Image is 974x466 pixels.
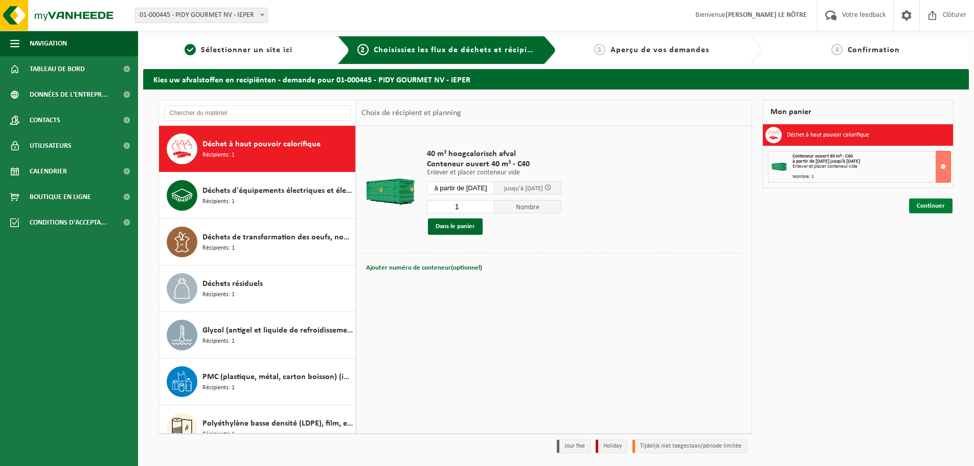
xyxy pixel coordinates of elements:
[427,159,561,169] span: Conteneur ouvert 40 m³ - C40
[427,149,561,159] span: 40 m³ hoogcalorisch afval
[159,172,356,219] button: Déchets d'équipements électriques et électroniques - Sans tubes cathodiques Récipients: 1
[202,290,235,300] span: Récipients: 1
[427,169,561,176] p: Enlever et placer conteneur vide
[202,337,235,346] span: Récipients: 1
[30,82,108,107] span: Données de l'entrepr...
[787,127,869,143] h3: Déchet à haut pouvoir calorifique
[202,430,235,439] span: Récipients: 1
[632,439,747,453] li: Tijdelijk niet toegestaan/période limitée
[831,44,843,55] span: 4
[202,278,263,290] span: Déchets résiduels
[30,159,67,184] span: Calendrier
[30,210,107,235] span: Conditions d'accepta...
[135,8,267,23] span: 01-000445 - PIDY GOURMET NV - IEPER
[30,133,72,159] span: Utilisateurs
[202,231,353,243] span: Déchets de transformation des oeufs, non emballé, cat 3
[159,265,356,312] button: Déchets résiduels Récipients: 1
[159,219,356,265] button: Déchets de transformation des oeufs, non emballé, cat 3 Récipients: 1
[909,198,953,213] a: Continuer
[30,107,60,133] span: Contacts
[365,261,483,275] button: Ajouter numéro de conteneur(optionnel)
[357,44,369,55] span: 2
[762,100,954,124] div: Mon panier
[594,44,605,55] span: 3
[356,100,466,126] div: Choix de récipient et planning
[159,312,356,359] button: Glycol (antigel et liquide de refroidissement) in 200l Récipients: 1
[202,243,235,253] span: Récipients: 1
[202,417,353,430] span: Polyéthylène basse densité (LDPE), film, en vrac, naturel
[792,164,950,169] div: Enlever et placer conteneur vide
[792,159,860,164] strong: à partir de [DATE] jusqu'à [DATE]
[726,11,807,19] strong: [PERSON_NAME] LE NÔTRE
[202,383,235,393] span: Récipients: 1
[30,31,67,56] span: Navigation
[135,8,268,23] span: 01-000445 - PIDY GOURMET NV - IEPER
[848,46,900,54] span: Confirmation
[159,359,356,405] button: PMC (plastique, métal, carton boisson) (industriel) Récipients: 1
[143,69,969,89] h2: Kies uw afvalstoffen en recipiënten - demande pour 01-000445 - PIDY GOURMET NV - IEPER
[374,46,544,54] span: Choisissiez les flux de déchets et récipients
[792,153,853,159] span: Conteneur ouvert 40 m³ - C40
[494,200,562,213] span: Nombre
[202,138,321,150] span: Déchet à haut pouvoir calorifique
[202,324,353,337] span: Glycol (antigel et liquide de refroidissement) in 200l
[596,439,627,453] li: Holiday
[202,150,235,160] span: Récipients: 1
[159,126,356,172] button: Déchet à haut pouvoir calorifique Récipients: 1
[30,56,85,82] span: Tableau de bord
[185,44,196,55] span: 1
[427,182,494,194] input: Sélectionnez date
[159,405,356,452] button: Polyéthylène basse densité (LDPE), film, en vrac, naturel Récipients: 1
[202,371,353,383] span: PMC (plastique, métal, carton boisson) (industriel)
[610,46,709,54] span: Aperçu de vos demandes
[202,185,353,197] span: Déchets d'équipements électriques et électroniques - Sans tubes cathodiques
[164,105,351,121] input: Chercher du matériel
[792,174,950,180] div: Nombre: 1
[30,184,91,210] span: Boutique en ligne
[202,197,235,207] span: Récipients: 1
[366,264,482,271] span: Ajouter numéro de conteneur(optionnel)
[148,44,329,56] a: 1Sélectionner un site ici
[557,439,591,453] li: Jour fixe
[201,46,292,54] span: Sélectionner un site ici
[504,185,543,192] span: jusqu'à [DATE]
[428,218,483,235] button: Dans le panier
